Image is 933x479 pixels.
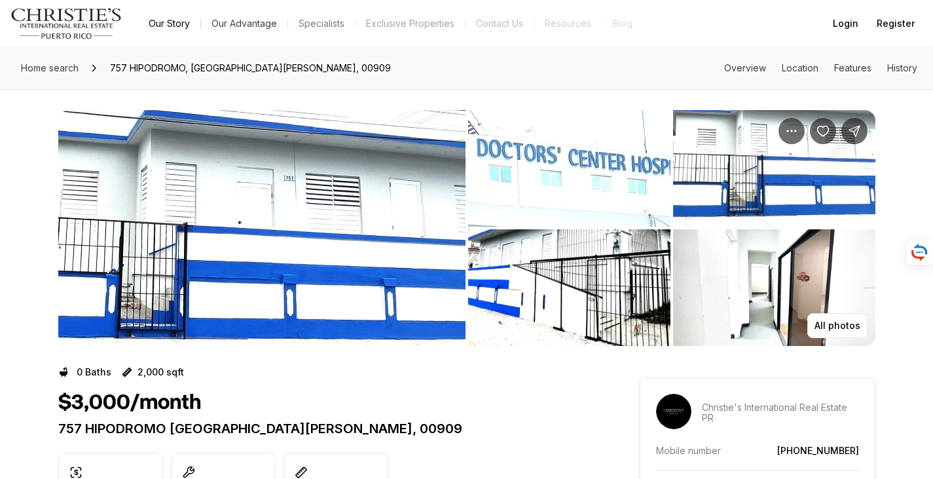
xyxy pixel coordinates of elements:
a: Home search [16,58,84,79]
a: Skip to: History [887,62,917,73]
div: Listing Photos [58,110,875,346]
a: Our Story [138,14,200,33]
button: View image gallery [468,229,670,346]
a: Specialists [288,14,355,33]
a: Resources [534,14,602,33]
span: 757 HIPODROMO, [GEOGRAPHIC_DATA][PERSON_NAME], 00909 [105,58,396,79]
p: 757 HIPODROMO [GEOGRAPHIC_DATA][PERSON_NAME], 00909 [58,421,593,436]
button: View image gallery [673,110,875,227]
a: [PHONE_NUMBER] [777,445,859,456]
button: View image gallery [673,229,875,346]
a: Our Advantage [201,14,287,33]
button: View image gallery [468,110,670,227]
p: Christie's International Real Estate PR [702,402,859,423]
button: Property options [778,118,805,144]
nav: Page section menu [724,63,917,73]
li: 1 of 2 [58,110,466,346]
img: logo [10,8,122,39]
p: Mobile number [656,445,721,456]
button: Share Property: 757 HIPODROMO [841,118,868,144]
p: All photos [814,320,860,331]
p: 0 Baths [77,367,111,377]
a: Skip to: Overview [724,62,766,73]
p: 2,000 sqft [137,367,184,377]
button: All photos [807,313,868,338]
span: Login [833,18,858,29]
button: Register [869,10,923,37]
button: Save Property: 757 HIPODROMO [810,118,836,144]
button: Contact Us [466,14,534,33]
li: 2 of 2 [468,110,875,346]
button: Login [825,10,866,37]
h1: $3,000/month [58,391,201,415]
a: Skip to: Features [834,62,871,73]
a: Exclusive Properties [356,14,465,33]
span: Home search [21,62,79,73]
a: Blog [602,14,643,33]
span: Register [877,18,915,29]
a: Skip to: Location [782,62,818,73]
button: View image gallery [58,110,466,346]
